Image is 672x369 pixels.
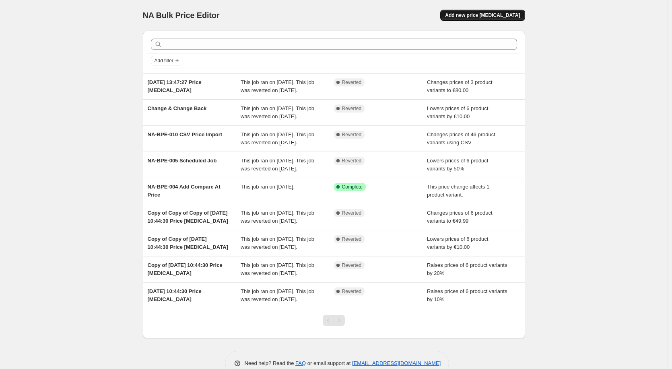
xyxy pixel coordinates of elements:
span: Copy of Copy of Copy of [DATE] 10:44:30 Price [MEDICAL_DATA] [148,210,228,224]
span: Reverted [342,158,362,164]
span: Add new price [MEDICAL_DATA] [445,12,520,18]
span: Reverted [342,236,362,242]
button: Add new price [MEDICAL_DATA] [440,10,525,21]
span: Lowers prices of 6 product variants by 50% [427,158,488,172]
span: Changes prices of 46 product variants using CSV [427,131,495,146]
span: Need help? Read the [245,360,296,366]
span: Raises prices of 6 product variants by 20% [427,262,507,276]
span: Add filter [155,57,173,64]
span: This job ran on [DATE]. This job was reverted on [DATE]. [241,158,314,172]
a: FAQ [295,360,306,366]
span: Changes prices of 3 product variants to €80.00 [427,79,493,93]
span: Lowers prices of 6 product variants by €10.00 [427,105,488,119]
span: Reverted [342,210,362,216]
span: [DATE] 13:47:27 Price [MEDICAL_DATA] [148,79,202,93]
span: Raises prices of 6 product variants by 10% [427,288,507,302]
button: Add filter [151,56,183,66]
span: Copy of [DATE] 10:44:30 Price [MEDICAL_DATA] [148,262,223,276]
span: This job ran on [DATE]. This job was reverted on [DATE]. [241,79,314,93]
span: This job ran on [DATE]. This job was reverted on [DATE]. [241,236,314,250]
span: or email support at [306,360,352,366]
span: Reverted [342,105,362,112]
span: This job ran on [DATE]. [241,184,295,190]
span: This job ran on [DATE]. This job was reverted on [DATE]. [241,131,314,146]
span: Complete [342,184,363,190]
span: This price change affects 1 product variant. [427,184,489,198]
span: Change & Change Back [148,105,207,111]
span: NA Bulk Price Editor [143,11,220,20]
span: Reverted [342,79,362,86]
span: Changes prices of 6 product variants to €49.99 [427,210,493,224]
span: Reverted [342,288,362,295]
span: NA-BPE-010 CSV Price Import [148,131,223,137]
nav: Pagination [323,315,345,326]
span: Reverted [342,262,362,269]
span: This job ran on [DATE]. This job was reverted on [DATE]. [241,288,314,302]
span: [DATE] 10:44:30 Price [MEDICAL_DATA] [148,288,202,302]
span: This job ran on [DATE]. This job was reverted on [DATE]. [241,105,314,119]
span: Reverted [342,131,362,138]
span: This job ran on [DATE]. This job was reverted on [DATE]. [241,262,314,276]
a: [EMAIL_ADDRESS][DOMAIN_NAME] [352,360,441,366]
span: This job ran on [DATE]. This job was reverted on [DATE]. [241,210,314,224]
span: NA-BPE-005 Scheduled Job [148,158,217,164]
span: Lowers prices of 6 product variants by €10.00 [427,236,488,250]
span: NA-BPE-004 Add Compare At Price [148,184,221,198]
span: Copy of Copy of [DATE] 10:44:30 Price [MEDICAL_DATA] [148,236,228,250]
